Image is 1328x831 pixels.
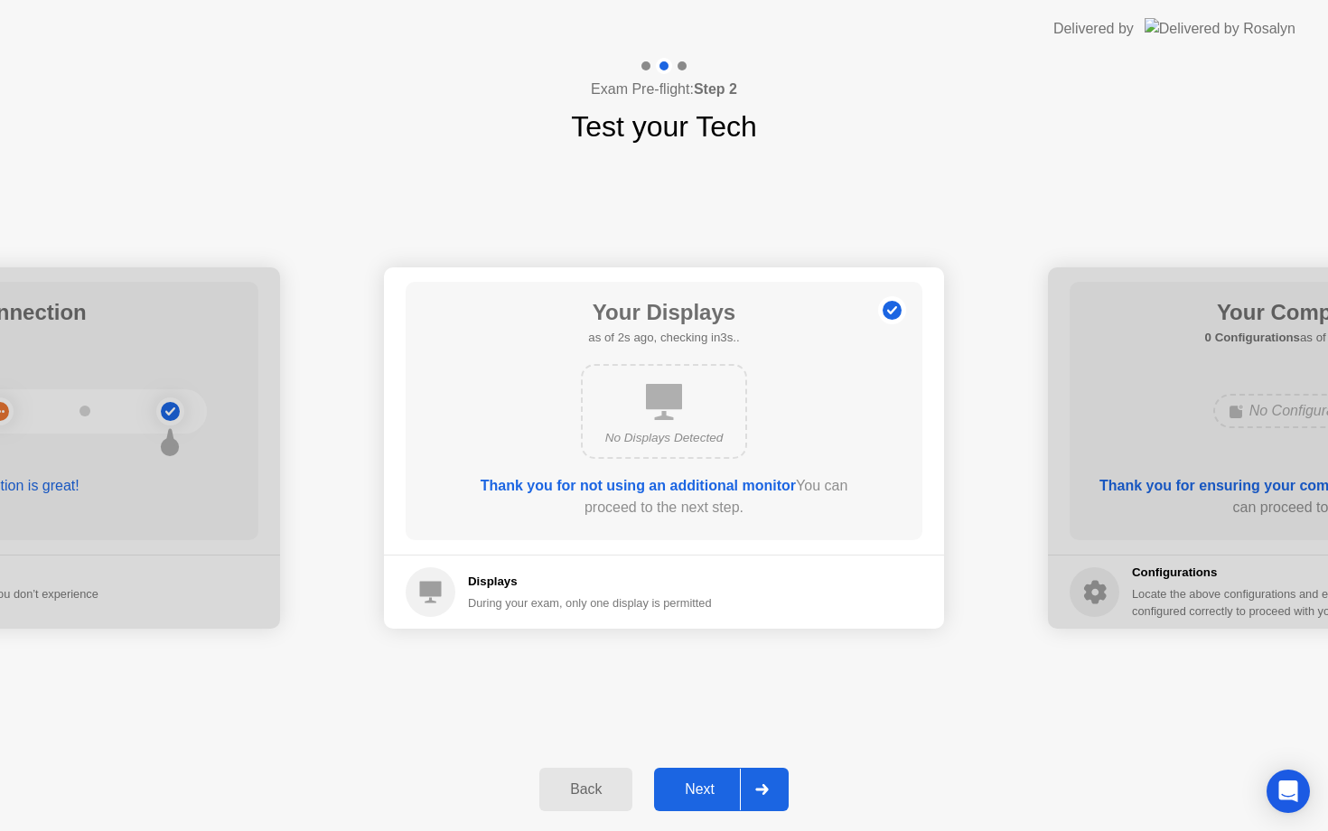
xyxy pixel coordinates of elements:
[545,781,627,798] div: Back
[1145,18,1295,39] img: Delivered by Rosalyn
[457,475,871,518] div: You can proceed to the next step.
[539,768,632,811] button: Back
[588,329,739,347] h5: as of 2s ago, checking in3s..
[481,478,796,493] b: Thank you for not using an additional monitor
[1267,770,1310,813] div: Open Intercom Messenger
[694,81,737,97] b: Step 2
[654,768,789,811] button: Next
[597,429,731,447] div: No Displays Detected
[588,296,739,329] h1: Your Displays
[468,573,712,591] h5: Displays
[468,594,712,612] div: During your exam, only one display is permitted
[591,79,737,100] h4: Exam Pre-flight:
[659,781,740,798] div: Next
[571,105,757,148] h1: Test your Tech
[1053,18,1134,40] div: Delivered by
